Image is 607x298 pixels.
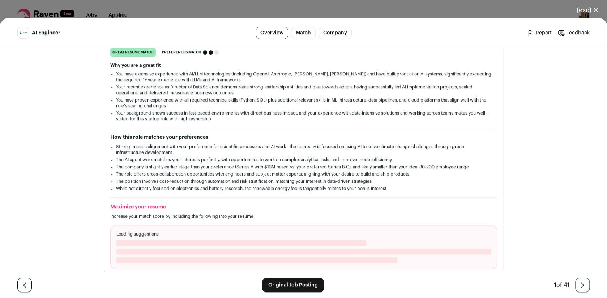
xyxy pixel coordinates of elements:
[110,225,497,269] div: Loading suggestions
[256,27,288,39] a: Overview
[557,29,590,36] a: Feedback
[116,71,491,83] li: You have extensive experience with AI/LLM technologies (including OpenAI, Anthropic, [PERSON_NAME...
[18,29,29,37] img: 2a309a01e154450aa5202d5664a065d86a413e8edfe74f5e24b27fffc16344bb.jpg
[110,134,497,141] h2: How this role matches your preferences
[319,27,352,39] a: Company
[116,144,491,155] li: Strong mission alignment with your preference for scientific processes and AI work - the company ...
[262,278,324,292] a: Original Job Posting
[116,186,491,191] li: While not directly focused on electronics and battery research, the renewable energy focus tangen...
[527,29,552,36] a: Report
[110,203,497,211] h2: Maximize your resume
[116,164,491,170] li: The company is slightly earlier stage than your preference (Series A with $13M raised vs. your pr...
[554,282,556,288] span: 1
[32,29,60,36] span: AI Engineer
[116,157,491,163] li: The AI agent work matches your interests perfectly, with opportunities to work on complex analyti...
[116,97,491,109] li: You have proven experience with all required technical skills (Python, SQL) plus additional relev...
[116,84,491,96] li: Your recent experience as Director of Data Science demonstrates strong leadership abilities and b...
[116,110,491,122] li: Your background shows success in fast-paced environments with direct business impact, and your ex...
[110,48,156,57] div: great resume match
[110,213,497,219] p: Increase your match score by including the following into your resume
[162,49,201,56] span: Preferences match
[568,2,607,18] button: Close modal
[554,281,569,289] div: of 41
[291,27,316,39] a: Match
[110,62,497,68] h2: Why you are a great fit
[116,171,491,177] li: The role offers cross-collaboration opportunities with engineers and subject matter experts, alig...
[116,178,491,184] li: The position involves cost-reduction through automation and risk stratification, matching your in...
